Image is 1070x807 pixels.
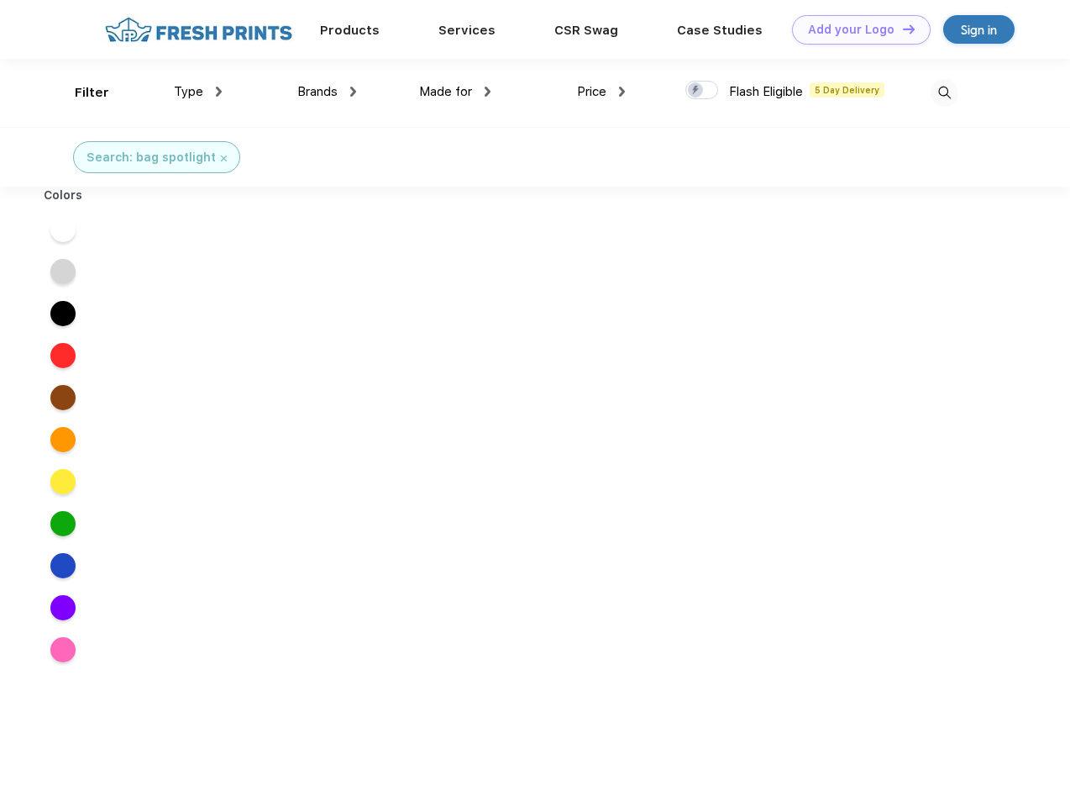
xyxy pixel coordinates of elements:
[961,20,997,40] div: Sign in
[903,24,915,34] img: DT
[808,23,894,37] div: Add your Logo
[943,15,1015,44] a: Sign in
[221,156,227,161] img: filter_cancel.svg
[419,84,472,99] span: Made for
[931,79,958,107] img: desktop_search.svg
[350,87,356,97] img: dropdown.png
[729,84,803,99] span: Flash Eligible
[810,82,884,98] span: 5 Day Delivery
[174,84,203,99] span: Type
[619,87,625,97] img: dropdown.png
[485,87,490,97] img: dropdown.png
[87,149,216,166] div: Search: bag spotlight
[31,187,96,204] div: Colors
[75,83,109,103] div: Filter
[297,84,338,99] span: Brands
[216,87,222,97] img: dropdown.png
[100,15,297,45] img: fo%20logo%202.webp
[320,23,380,38] a: Products
[577,84,606,99] span: Price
